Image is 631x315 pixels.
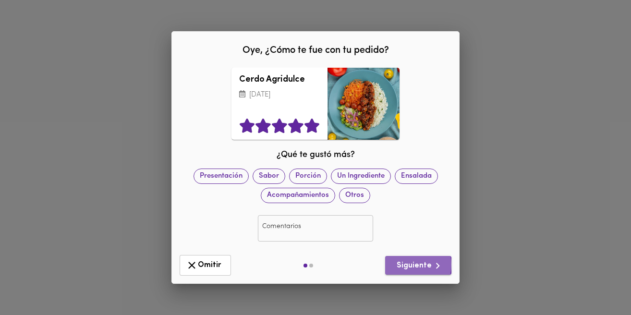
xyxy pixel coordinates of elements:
div: Un Ingrediente [331,168,391,183]
div: ¿Qué te gustó más? [184,145,447,162]
span: Omitir [186,259,225,271]
div: Acompañamientos [261,187,335,203]
div: Sabor [253,168,285,183]
div: Porción [289,168,327,183]
span: Oye, ¿Cómo te fue con tu pedido? [243,46,389,55]
h3: Cerdo Agridulce [239,75,320,85]
span: Ensalada [395,171,437,181]
span: Siguiente [393,260,444,272]
span: Sabor [253,171,285,181]
span: Acompañamientos [261,190,335,200]
span: Presentación [194,171,248,181]
div: Ensalada [395,168,438,183]
button: Siguiente [385,256,451,275]
div: Presentación [194,168,249,183]
span: Un Ingrediente [331,171,390,181]
button: Omitir [180,255,231,276]
div: Otros [339,187,370,203]
div: Cerdo Agridulce [328,68,400,140]
span: Porción [290,171,327,181]
iframe: Messagebird Livechat Widget [575,259,621,305]
p: [DATE] [239,89,320,100]
span: Otros [340,190,370,200]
